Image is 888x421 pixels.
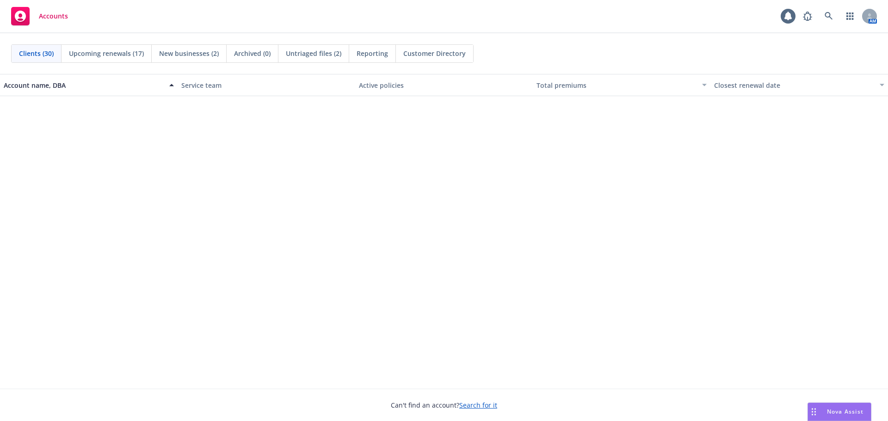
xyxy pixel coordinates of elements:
button: Closest renewal date [710,74,888,96]
span: Archived (0) [234,49,271,58]
div: Closest renewal date [714,80,874,90]
span: Customer Directory [403,49,466,58]
a: Search [820,7,838,25]
span: Upcoming renewals (17) [69,49,144,58]
a: Report a Bug [798,7,817,25]
div: Drag to move [808,403,820,421]
span: Reporting [357,49,388,58]
button: Nova Assist [808,403,871,421]
div: Account name, DBA [4,80,164,90]
span: Clients (30) [19,49,54,58]
button: Active policies [355,74,533,96]
span: Accounts [39,12,68,20]
span: Untriaged files (2) [286,49,341,58]
span: Nova Assist [827,408,863,415]
a: Search for it [459,401,497,409]
span: Can't find an account? [391,400,497,410]
div: Total premiums [536,80,697,90]
div: Active policies [359,80,529,90]
button: Service team [178,74,355,96]
span: New businesses (2) [159,49,219,58]
a: Switch app [841,7,859,25]
div: Service team [181,80,351,90]
a: Accounts [7,3,72,29]
button: Total premiums [533,74,710,96]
